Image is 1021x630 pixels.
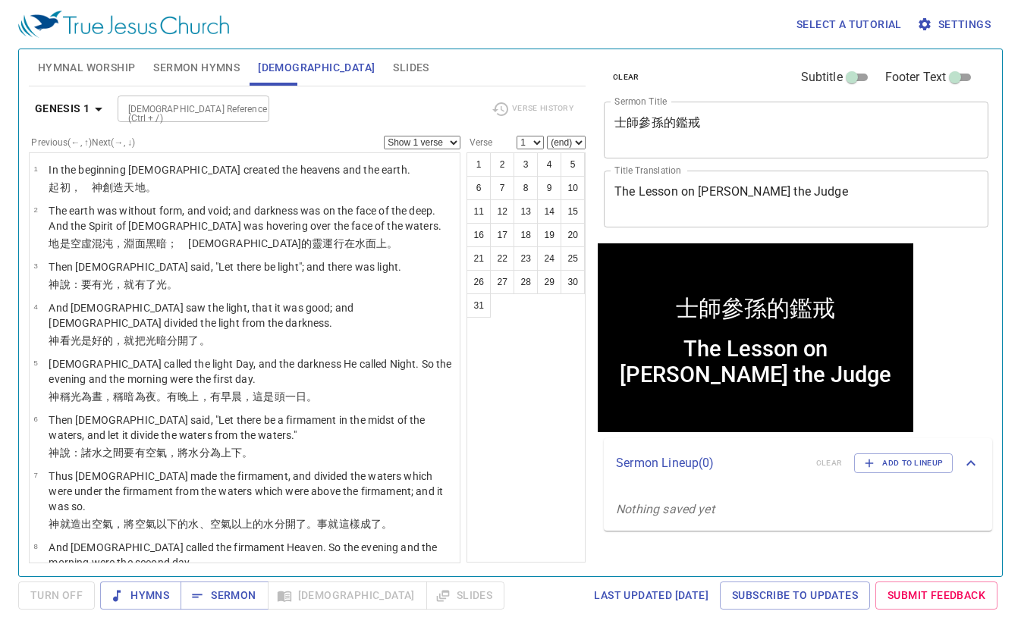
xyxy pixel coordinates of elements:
wh430: 的靈 [301,237,397,249]
i: Nothing saved yet [616,502,715,516]
p: 起初 [49,180,410,195]
button: 10 [561,176,585,200]
wh216: 為晝 [81,390,317,403]
wh3915: 。有晚上 [156,390,317,403]
span: 6 [33,415,37,423]
wh2822: 分開了 [167,334,210,346]
wh430: 說 [60,278,178,290]
wh4325: 、空氣 [199,518,393,530]
p: [DEMOGRAPHIC_DATA] called the light Day, and the darkness He called Night. So the evening and the... [49,356,455,387]
wh3117: ，稱 [102,390,317,403]
button: 31 [467,293,491,318]
wh4325: 分開了 [275,518,393,530]
p: The earth was without form, and void; and darkness was on the face of the deep. And the Spirit of... [49,203,455,234]
p: Then [DEMOGRAPHIC_DATA] said, "Let there be light"; and there was light. [49,259,401,274]
wh1242: ，這是頭一 [242,390,317,403]
button: 21 [467,246,491,271]
wh1961: 光 [102,278,177,290]
wh559: ：諸水 [71,447,253,459]
button: 19 [537,223,561,247]
span: Select a tutorial [796,15,902,34]
span: Sermon Hymns [153,58,240,77]
button: 8 [514,176,538,200]
wh6440: 黑暗 [146,237,398,249]
button: 20 [561,223,585,247]
p: Thus [DEMOGRAPHIC_DATA] made the firmament, and divided the waters which were under the firmament... [49,469,455,514]
wh1961: 空虛 [71,237,398,249]
button: 3 [514,152,538,177]
wh430: 就造出 [60,518,393,530]
button: Sermon [181,581,268,610]
span: Submit Feedback [887,586,985,605]
wh430: 說 [60,447,253,459]
wh2822: 為夜 [135,390,318,403]
wh430: 創造 [102,181,156,193]
wh922: ，淵 [113,237,397,249]
wh8478: 的水 [177,518,392,530]
button: 13 [514,199,538,224]
wh776: 。 [146,181,156,193]
button: 14 [537,199,561,224]
button: 27 [490,270,514,294]
wh216: 。 [167,278,177,290]
p: 神 [49,333,455,348]
button: 22 [490,246,514,271]
wh6213: 空氣 [92,518,392,530]
button: 12 [490,199,514,224]
wh4325: 面 [366,237,397,249]
wh7549: 以上 [231,518,392,530]
span: 2 [33,205,37,214]
wh430: 看 [60,334,210,346]
b: Genesis 1 [35,99,90,118]
button: 4 [537,152,561,177]
wh7549: ，將水 [167,447,253,459]
wh7549: 以下 [156,518,392,530]
button: 16 [467,223,491,247]
button: clear [604,68,649,86]
wh430: 稱 [60,390,318,403]
textarea: 士師參孫的鑑戒 [614,115,978,144]
wh216: 是好的 [81,334,210,346]
span: clear [613,71,639,84]
button: Genesis 1 [29,95,115,123]
wh776: 是 [60,237,398,249]
button: 5 [561,152,585,177]
span: 3 [33,262,37,270]
span: Subtitle [801,68,843,86]
label: Previous (←, ↑) Next (→, ↓) [31,138,135,147]
a: Last updated [DATE] [588,581,715,610]
label: Verse [467,138,492,147]
span: Footer Text [885,68,947,86]
wh7225: ， 神 [71,181,156,193]
textarea: The Lesson on [PERSON_NAME] the Judge [614,184,978,213]
button: 18 [514,223,538,247]
span: 4 [33,302,37,311]
button: 24 [537,246,561,271]
wh2896: ，就把光 [113,334,209,346]
wh8064: 地 [135,181,156,193]
wh914: 。事就這樣成了 [306,518,392,530]
wh3117: 。 [306,390,317,403]
wh914: 。 [199,334,210,346]
span: [DEMOGRAPHIC_DATA] [258,58,375,77]
p: 神 [49,445,455,460]
wh8414: 混沌 [92,237,398,249]
wh5921: 的水 [253,518,392,530]
button: Hymns [100,581,181,610]
wh1254: 天 [124,181,156,193]
img: True Jesus Church [18,11,229,38]
button: 25 [561,246,585,271]
wh7549: ，將空氣 [113,518,392,530]
p: And [DEMOGRAPHIC_DATA] called the firmament Heaven. So the evening and the morning were the secon... [49,540,455,570]
wh259: 日 [296,390,317,403]
span: Last updated [DATE] [594,586,708,605]
wh7220: 光 [71,334,210,346]
p: In the beginning [DEMOGRAPHIC_DATA] created the heavens and the earth. [49,162,410,177]
button: 26 [467,270,491,294]
wh216: 暗 [156,334,210,346]
wh7307: 運行 [322,237,397,249]
button: 28 [514,270,538,294]
button: 9 [537,176,561,200]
